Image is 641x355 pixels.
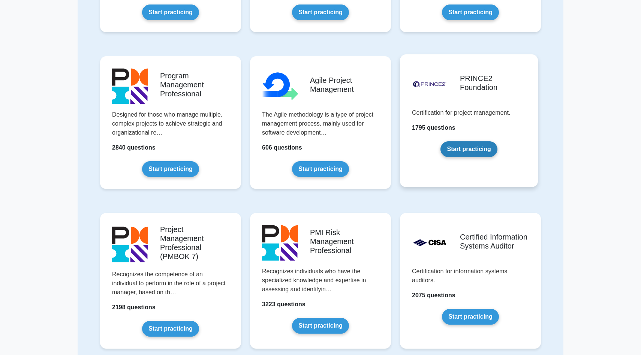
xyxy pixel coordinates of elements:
a: Start practicing [142,321,199,337]
a: Start practicing [292,4,349,20]
a: Start practicing [442,4,499,20]
a: Start practicing [292,161,349,177]
a: Start practicing [292,318,349,334]
a: Start practicing [442,309,499,325]
a: Start practicing [142,161,199,177]
a: Start practicing [142,4,199,20]
a: Start practicing [440,141,497,157]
